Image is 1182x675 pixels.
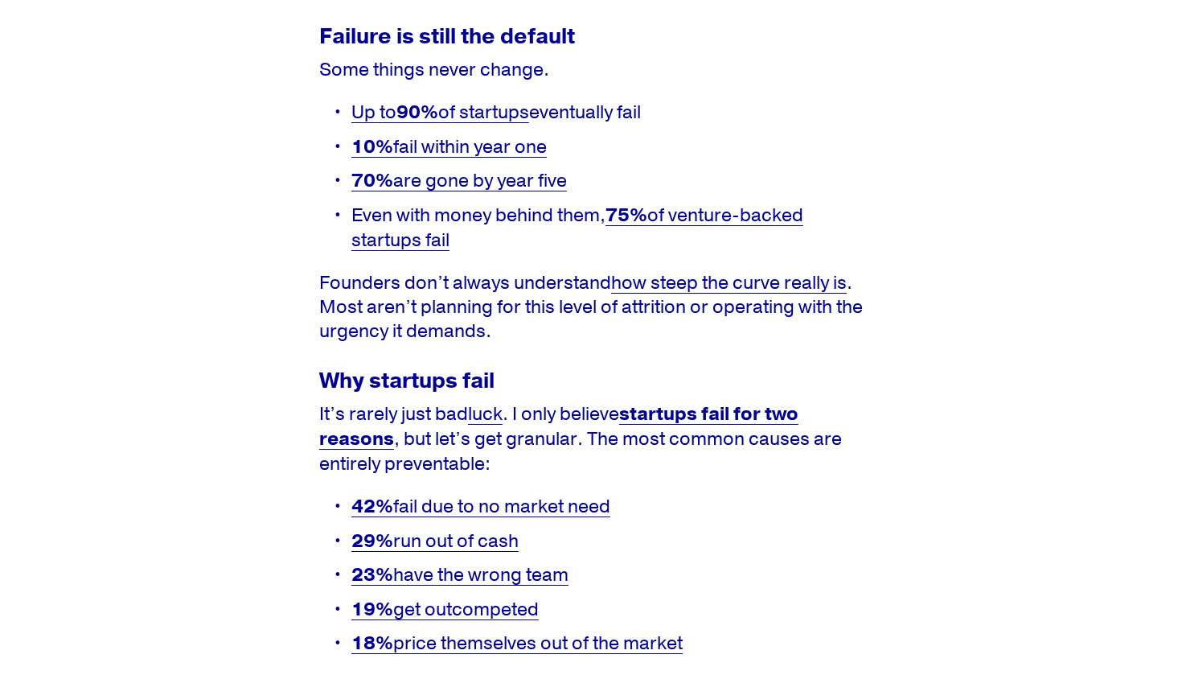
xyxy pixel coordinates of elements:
a: 42% [351,495,393,518]
a: 70% [351,169,393,192]
a: have the wrong team [393,563,568,587]
strong: startups fail for two reasons [319,402,798,451]
strong: 18% [351,632,393,656]
strong: 19% [351,598,393,622]
strong: Why startups fail [319,367,495,395]
strong: 75% [605,204,647,228]
a: are gone by year five [393,169,567,192]
p: Founders don’t always understand . Most aren’t planning for this level of attrition or operating ... [319,271,863,344]
a: Up to90%of startups [351,101,529,124]
a: 23% [351,563,393,587]
a: price themselves out of the market [393,632,683,655]
p: Some things never change. [319,58,863,82]
a: get outcompeted [393,598,539,621]
a: 29% [351,529,393,553]
strong: 90% [396,101,438,125]
strong: 70% [351,169,393,193]
p: Even with money behind them, [351,204,863,253]
p: It’s rarely just bad . I only believe , but let’s get granular. The most common causes are entire... [319,402,863,476]
a: of venture-backed startups fail [351,204,803,252]
a: fail due to no market need [393,495,610,518]
a: 10%fail within year one [351,135,547,158]
a: 75% [605,204,647,227]
a: how steep the curve really is [611,271,847,294]
a: startups fail for two reasons [319,402,798,451]
a: 19% [351,598,393,621]
p: eventually fail [351,101,863,126]
strong: 42% [351,495,393,519]
strong: 23% [351,563,393,587]
a: luck [468,402,503,426]
a: run out of cash [393,529,519,553]
strong: Failure is still the default [319,23,575,51]
a: 18% [351,632,393,655]
strong: 10% [351,135,393,159]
